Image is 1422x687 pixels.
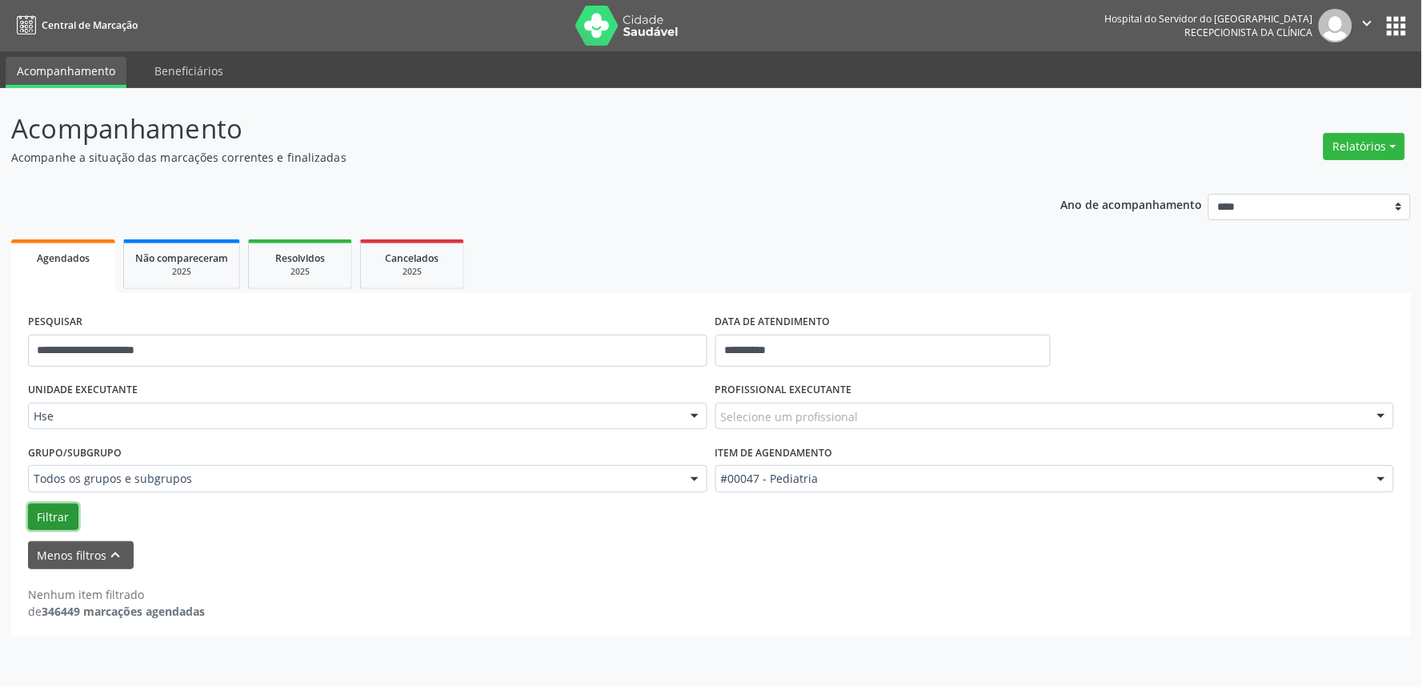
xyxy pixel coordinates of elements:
span: Central de Marcação [42,18,138,32]
a: Beneficiários [143,57,234,85]
button: Menos filtroskeyboard_arrow_up [28,541,134,569]
span: #00047 - Pediatria [721,471,1362,487]
label: Item de agendamento [715,440,833,465]
span: Hse [34,408,675,424]
div: de [28,603,205,620]
strong: 346449 marcações agendadas [42,604,205,619]
span: Cancelados [386,251,439,265]
button: Relatórios [1324,133,1405,160]
span: Resolvidos [275,251,325,265]
i:  [1359,14,1376,32]
img: img [1319,9,1352,42]
p: Acompanhe a situação das marcações correntes e finalizadas [11,149,991,166]
span: Agendados [37,251,90,265]
button: apps [1383,12,1411,40]
label: PROFISSIONAL EXECUTANTE [715,378,852,403]
span: Selecione um profissional [721,408,859,425]
div: Nenhum item filtrado [28,586,205,603]
button: Filtrar [28,504,78,531]
div: Hospital do Servidor do [GEOGRAPHIC_DATA] [1105,12,1313,26]
div: 2025 [372,266,452,278]
span: Recepcionista da clínica [1185,26,1313,39]
label: UNIDADE EXECUTANTE [28,378,138,403]
label: Grupo/Subgrupo [28,440,122,465]
a: Central de Marcação [11,12,138,38]
a: Acompanhamento [6,57,126,88]
label: PESQUISAR [28,310,82,335]
div: 2025 [135,266,228,278]
span: Todos os grupos e subgrupos [34,471,675,487]
p: Acompanhamento [11,109,991,149]
button:  [1352,9,1383,42]
p: Ano de acompanhamento [1061,194,1203,214]
span: Não compareceram [135,251,228,265]
label: DATA DE ATENDIMENTO [715,310,831,335]
div: 2025 [260,266,340,278]
i: keyboard_arrow_up [107,546,125,564]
